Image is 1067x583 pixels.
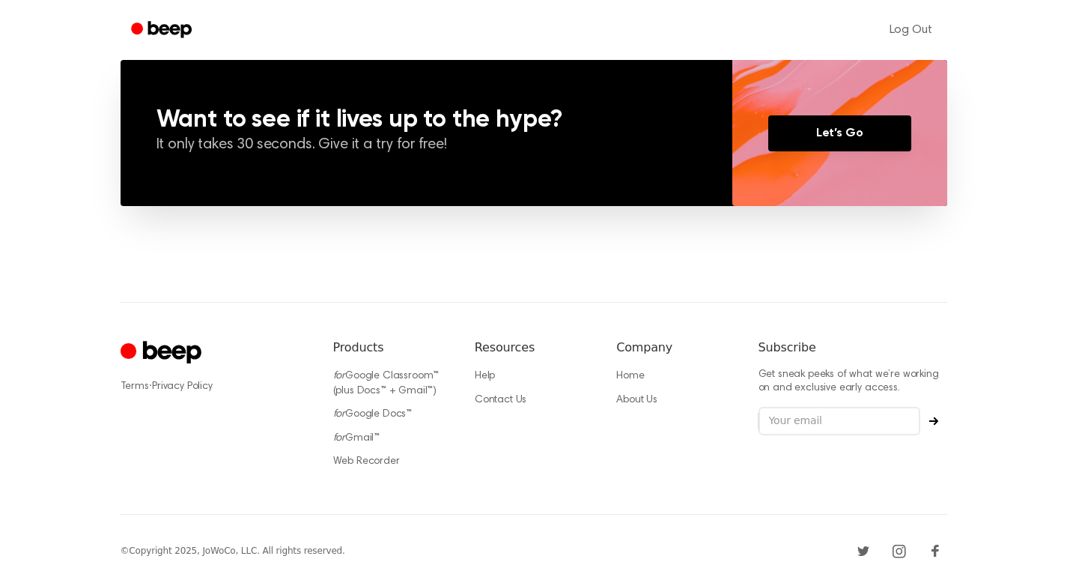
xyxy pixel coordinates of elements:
[475,395,526,405] a: Contact Us
[923,539,947,563] a: Facebook
[121,16,205,45] a: Beep
[759,369,947,395] p: Get sneak peeks of what we’re working on and exclusive early access.
[616,371,644,381] a: Home
[156,135,696,156] p: It only takes 30 seconds. Give it a try for free!
[333,456,400,467] a: Web Recorder
[333,371,346,381] i: for
[121,381,149,392] a: Terms
[121,379,309,394] div: ·
[851,539,875,563] a: Twitter
[333,339,451,357] h6: Products
[887,539,911,563] a: Instagram
[156,108,696,132] h3: Want to see if it lives up to the hype?
[333,409,413,420] a: forGoogle Docs™
[152,381,213,392] a: Privacy Policy
[333,433,380,444] a: forGmail™
[759,339,947,357] h6: Subscribe
[121,544,345,558] div: © Copyright 2025, JoWoCo, LLC. All rights reserved.
[768,115,911,151] a: Let’s Go
[475,339,592,357] h6: Resources
[759,407,920,435] input: Your email
[875,12,947,48] a: Log Out
[121,339,205,368] a: Cruip
[920,417,947,426] button: Subscribe
[333,371,440,396] a: forGoogle Classroom™ (plus Docs™ + Gmail™)
[333,409,346,420] i: for
[333,433,346,444] i: for
[616,339,734,357] h6: Company
[475,371,495,381] a: Help
[616,395,657,405] a: About Us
